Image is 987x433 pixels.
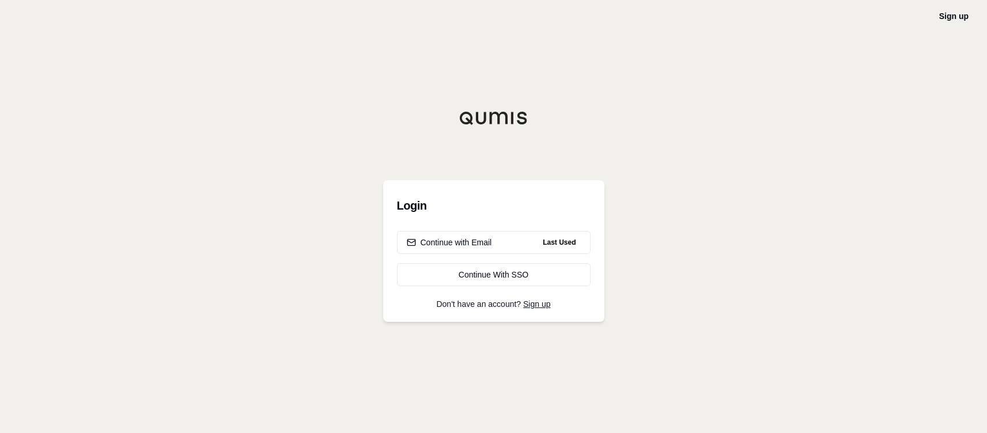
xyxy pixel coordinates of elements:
[397,300,591,308] p: Don't have an account?
[397,194,591,217] h3: Login
[407,269,581,280] div: Continue With SSO
[407,237,492,248] div: Continue with Email
[397,231,591,254] button: Continue with EmailLast Used
[397,263,591,286] a: Continue With SSO
[523,299,550,309] a: Sign up
[939,12,969,21] a: Sign up
[538,236,580,249] span: Last Used
[459,111,528,125] img: Qumis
